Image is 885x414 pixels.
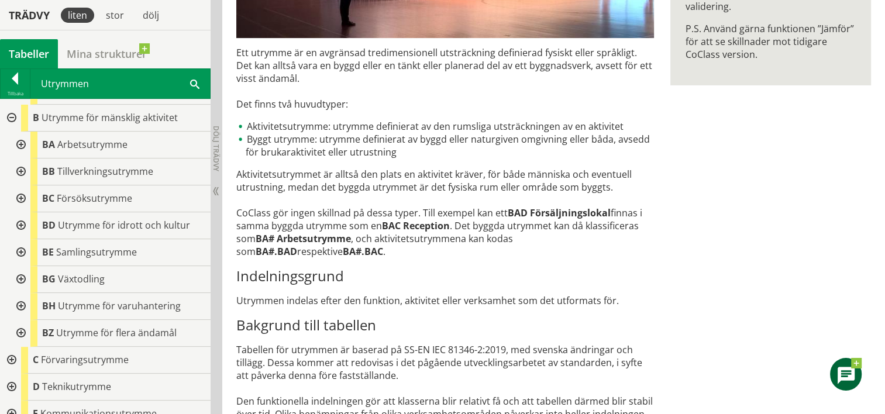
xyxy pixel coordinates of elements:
[9,212,211,239] div: Gå till informationssidan för CoClass Studio
[42,138,55,151] span: BA
[57,138,128,151] span: Arbetsutrymme
[42,165,55,178] span: BB
[58,39,156,68] a: Mina strukturer
[9,185,211,212] div: Gå till informationssidan för CoClass Studio
[42,246,54,258] span: BE
[686,22,856,61] p: P.S. Använd gärna funktionen ”Jämför” för att se skillnader mot tidigare CoClass version.
[256,245,297,258] strong: BA#.BAD
[58,219,190,232] span: Utrymme för idrott och kultur
[136,8,166,23] div: dölj
[382,219,450,232] strong: BAC Reception
[58,299,181,312] span: Utrymme för varuhantering
[61,8,94,23] div: liten
[30,69,210,98] div: Utrymmen
[9,320,211,347] div: Gå till informationssidan för CoClass Studio
[256,232,351,245] strong: BA# Arbetsutrymme
[42,111,178,124] span: Utrymme för mänsklig aktivitet
[57,165,153,178] span: Tillverkningsutrymme
[41,353,129,366] span: Förvaringsutrymme
[33,111,39,124] span: B
[33,353,39,366] span: C
[2,9,56,22] div: Trädvy
[508,206,611,219] strong: BAD Försäljningslokal
[343,245,383,258] strong: BA#.BAC
[9,266,211,293] div: Gå till informationssidan för CoClass Studio
[42,326,54,339] span: BZ
[9,132,211,158] div: Gå till informationssidan för CoClass Studio
[33,380,40,393] span: D
[56,326,177,339] span: Utrymme för flera ändamål
[236,267,655,285] h3: Indelningsgrund
[236,133,655,158] li: Byggt utrymme: utrymme definierat av byggd eller naturgiven omgivning eller båda, avsedd för bruk...
[9,293,211,320] div: Gå till informationssidan för CoClass Studio
[42,380,111,393] span: Teknikutrymme
[56,246,137,258] span: Samlingsutrymme
[236,120,655,133] li: Aktivitetsutrymme: utrymme definierat av den rumsliga utsträckningen av en aktivitet
[58,272,105,285] span: Växtodling
[190,77,199,89] span: Sök i tabellen
[236,316,655,334] h3: Bakgrund till tabellen
[211,126,221,171] span: Dölj trädvy
[57,192,132,205] span: Försöksutrymme
[42,272,56,285] span: BG
[42,299,56,312] span: BH
[99,8,131,23] div: stor
[9,239,211,266] div: Gå till informationssidan för CoClass Studio
[42,192,54,205] span: BC
[1,89,30,98] div: Tillbaka
[9,158,211,185] div: Gå till informationssidan för CoClass Studio
[42,219,56,232] span: BD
